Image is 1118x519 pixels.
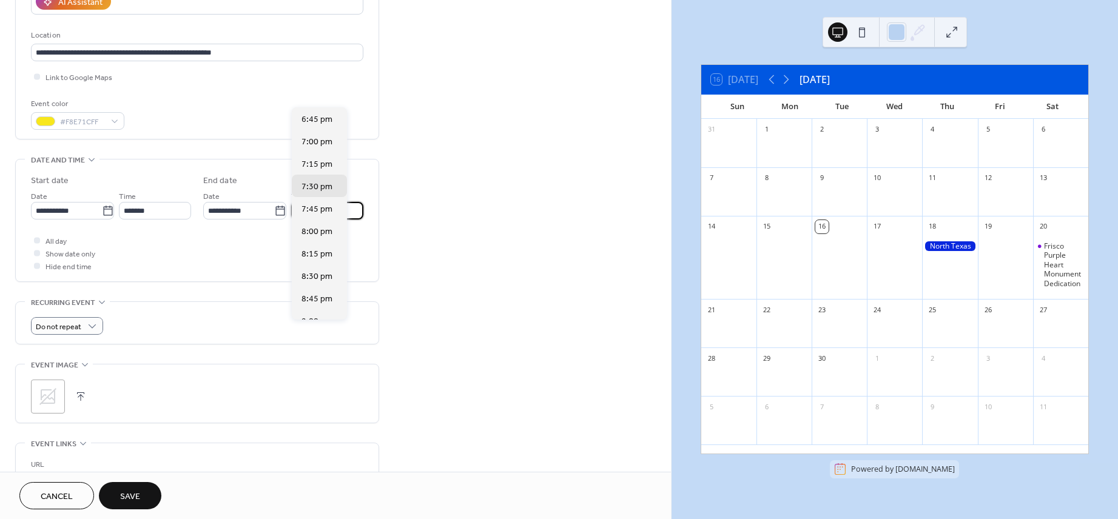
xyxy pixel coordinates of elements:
button: Save [99,482,161,509]
div: 16 [815,220,829,233]
div: 17 [870,220,884,233]
div: Sat [1026,95,1079,119]
div: 8 [870,400,884,414]
div: [DATE] [800,72,830,87]
span: Time [119,190,136,203]
div: 1 [870,352,884,365]
div: 5 [982,123,995,136]
span: Cancel [41,491,73,503]
div: 2 [926,352,939,365]
span: 8:00 pm [301,226,332,238]
div: 27 [1037,303,1050,316]
div: Mon [763,95,816,119]
div: Wed [869,95,921,119]
span: #F8E71CFF [60,116,105,129]
span: 7:15 pm [301,158,332,171]
div: Start date [31,175,69,187]
div: 23 [815,303,829,316]
div: 8 [760,172,773,185]
div: 29 [760,352,773,365]
div: 13 [1037,172,1050,185]
div: Tue [816,95,869,119]
div: 11 [1037,400,1050,414]
div: 26 [982,303,995,316]
div: Sun [711,95,764,119]
span: Link to Google Maps [45,72,112,84]
span: Date [203,190,220,203]
div: URL [31,458,361,471]
div: 10 [870,172,884,185]
div: 2 [815,123,829,136]
span: Show date only [45,248,95,261]
div: ; [31,380,65,414]
span: Recurring event [31,296,95,309]
span: Event links [31,438,76,450]
div: 9 [926,400,939,414]
div: 9 [815,172,829,185]
div: Frisco Purple Heart Monument Dedication [1033,241,1088,289]
span: Date [31,190,47,203]
button: Cancel [19,482,94,509]
div: 4 [1037,352,1050,365]
div: 21 [705,303,718,316]
div: Powered by [851,464,955,474]
span: 7:00 pm [301,136,332,149]
div: 7 [705,172,718,185]
div: 20 [1037,220,1050,233]
div: 4 [926,123,939,136]
div: 28 [705,352,718,365]
span: All day [45,235,67,248]
a: [DOMAIN_NAME] [895,464,955,474]
div: 19 [982,220,995,233]
div: 24 [870,303,884,316]
span: 6:45 pm [301,113,332,126]
span: 9:00 pm [301,315,332,328]
div: 12 [982,172,995,185]
div: 30 [815,352,829,365]
span: Hide end time [45,261,92,273]
span: 8:45 pm [301,293,332,306]
div: 6 [1037,123,1050,136]
div: 5 [705,400,718,414]
span: 7:30 pm [301,181,332,193]
div: 6 [760,400,773,414]
span: 8:15 pm [301,248,332,261]
span: Do not repeat [36,320,81,334]
span: Time [291,190,308,203]
div: 1 [760,123,773,136]
div: 7 [815,400,829,414]
div: 15 [760,220,773,233]
div: Thu [921,95,974,119]
div: Fri [974,95,1026,119]
div: 22 [760,303,773,316]
span: 7:45 pm [301,203,332,216]
span: Date and time [31,154,85,167]
div: 14 [705,220,718,233]
div: 10 [982,400,995,414]
div: Location [31,29,361,42]
div: 3 [982,352,995,365]
span: Event image [31,359,78,372]
div: Frisco Purple Heart Monument Dedication [1044,241,1083,289]
div: Event color [31,98,122,110]
div: North Texas Giving Day [922,241,977,252]
div: 25 [926,303,939,316]
div: 18 [926,220,939,233]
div: 31 [705,123,718,136]
span: 8:30 pm [301,270,332,283]
div: 11 [926,172,939,185]
div: End date [203,175,237,187]
span: Save [120,491,140,503]
div: 3 [870,123,884,136]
